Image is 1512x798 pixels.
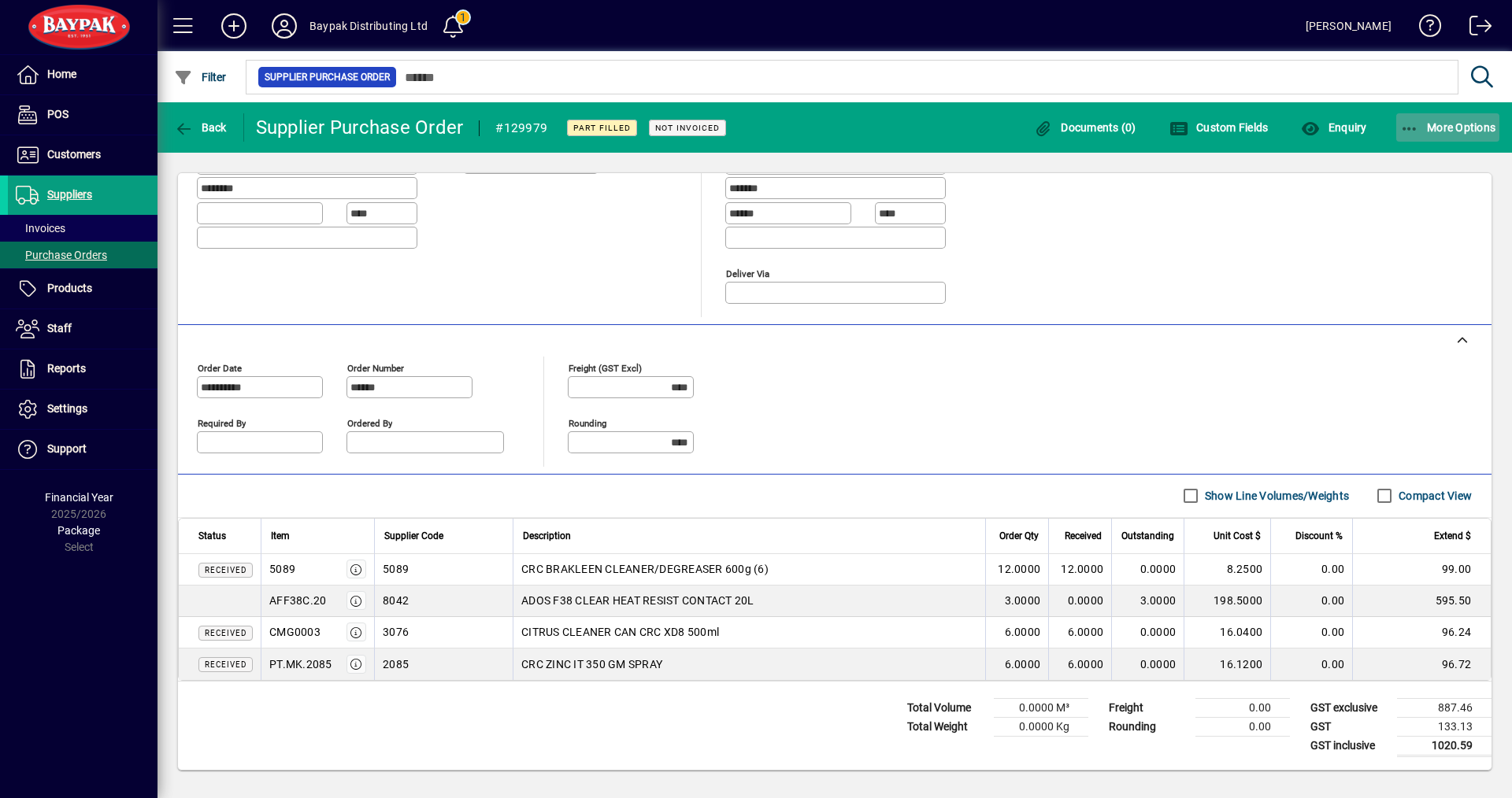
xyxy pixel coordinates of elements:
[985,554,1048,586] td: 12.0000
[1169,121,1269,134] span: Custom Fields
[8,390,157,429] a: Settings
[8,135,157,175] a: Customers
[899,717,994,736] td: Total Weight
[8,242,157,268] a: Purchase Orders
[1195,717,1290,736] td: 0.00
[47,402,87,415] span: Settings
[174,121,227,134] span: Back
[994,698,1088,717] td: 0.0000 M³
[309,13,428,39] div: Baypak Distributing Ltd
[521,561,769,577] span: CRC BRAKLEEN CLEANER/DEGREASER 600g (6)
[1397,717,1492,736] td: 133.13
[1270,586,1352,617] td: 0.00
[8,430,157,469] a: Support
[1397,698,1492,717] td: 887.46
[259,12,309,40] button: Profile
[1184,617,1270,648] td: 16.0400
[271,527,290,545] span: Item
[569,362,642,373] mat-label: Freight (GST excl)
[899,698,994,717] td: Total Volume
[495,116,547,141] div: #129979
[269,561,295,577] div: 5089
[1101,717,1195,736] td: Rounding
[269,624,321,640] div: CMG0003
[1030,113,1140,142] button: Documents (0)
[47,442,87,455] span: Support
[994,717,1088,736] td: 0.0000 Kg
[1165,113,1273,142] button: Custom Fields
[209,12,259,40] button: Add
[523,527,571,545] span: Description
[205,629,246,637] span: Received
[347,362,404,373] mat-label: Order number
[1395,488,1472,504] label: Compact View
[999,527,1039,545] span: Order Qty
[47,188,92,201] span: Suppliers
[1306,13,1392,39] div: [PERSON_NAME]
[1303,736,1397,756] td: GST inclusive
[1434,527,1471,545] span: Extend $
[1396,113,1500,142] button: More Options
[8,269,157,308] a: Products
[374,554,513,586] td: 5089
[8,215,157,242] a: Invoices
[170,63,231,91] button: Filter
[655,123,720,133] span: Not Invoiced
[521,624,719,640] span: CITRUS CLEANER CAN CRC XD8 500ml
[347,417,392,428] mat-label: Ordered by
[174,71,227,83] span: Filter
[1111,648,1184,680] td: 0.0000
[47,322,72,334] span: Staff
[256,115,464,140] div: Supplier Purchase Order
[1352,648,1491,680] td: 96.72
[1270,554,1352,586] td: 0.00
[1214,527,1261,545] span: Unit Cost $
[1048,648,1111,680] td: 6.0000
[157,113,244,142] app-page-header-button: Back
[1352,554,1491,586] td: 99.00
[1195,698,1290,717] td: 0.00
[265,69,390,85] span: Supplier Purchase Order
[1303,698,1397,717] td: GST exclusive
[16,222,65,235] span: Invoices
[1184,586,1270,617] td: 198.5000
[1111,554,1184,586] td: 0.0000
[1184,554,1270,586] td: 8.2500
[205,660,246,669] span: Received
[374,648,513,680] td: 2085
[1034,121,1136,134] span: Documents (0)
[374,617,513,648] td: 3076
[8,95,157,135] a: POS
[45,491,113,504] span: Financial Year
[1048,554,1111,586] td: 12.0000
[170,113,231,142] button: Back
[985,648,1048,680] td: 6.0000
[1184,648,1270,680] td: 16.1200
[198,417,246,428] mat-label: Required by
[521,593,754,608] span: ADOS F38 CLEAR HEAT RESIST CONTACT 20L
[47,282,92,294] span: Products
[1121,527,1174,545] span: Outstanding
[569,417,606,428] mat-label: Rounding
[47,108,69,120] span: POS
[1295,527,1343,545] span: Discount %
[1270,648,1352,680] td: 0.00
[1352,586,1491,617] td: 595.50
[985,617,1048,648] td: 6.0000
[1111,586,1184,617] td: 3.0000
[47,362,86,375] span: Reports
[1400,121,1496,134] span: More Options
[1065,527,1102,545] span: Received
[1301,121,1366,134] span: Enquiry
[1352,617,1491,648] td: 96.24
[1458,3,1492,54] a: Logout
[8,309,157,349] a: Staff
[1048,617,1111,648] td: 6.0000
[573,123,631,133] span: Part Filled
[16,249,107,261] span: Purchase Orders
[1111,617,1184,648] td: 0.0000
[1303,717,1397,736] td: GST
[198,362,242,373] mat-label: Order date
[1048,586,1111,617] td: 0.0000
[269,656,332,672] div: PT.MK.2085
